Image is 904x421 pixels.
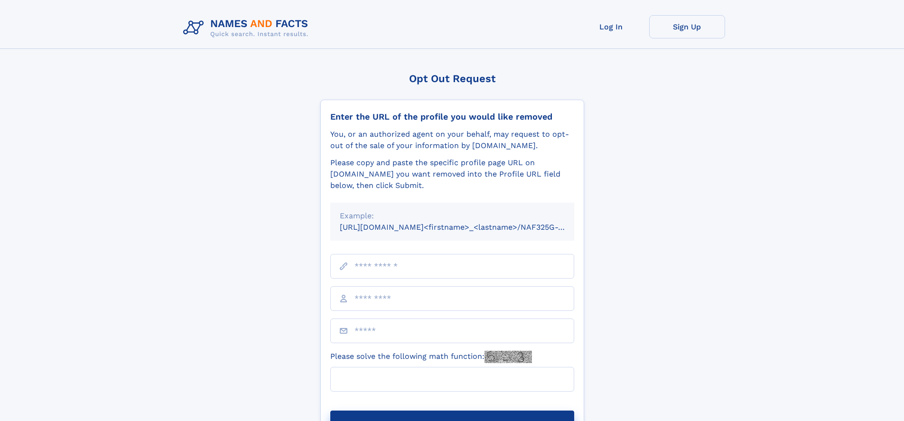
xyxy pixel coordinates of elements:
[340,223,592,232] small: [URL][DOMAIN_NAME]<firstname>_<lastname>/NAF325G-xxxxxxxx
[649,15,725,38] a: Sign Up
[320,73,584,84] div: Opt Out Request
[179,15,316,41] img: Logo Names and Facts
[330,351,532,363] label: Please solve the following math function:
[340,210,565,222] div: Example:
[330,157,574,191] div: Please copy and paste the specific profile page URL on [DOMAIN_NAME] you want removed into the Pr...
[330,129,574,151] div: You, or an authorized agent on your behalf, may request to opt-out of the sale of your informatio...
[330,112,574,122] div: Enter the URL of the profile you would like removed
[573,15,649,38] a: Log In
